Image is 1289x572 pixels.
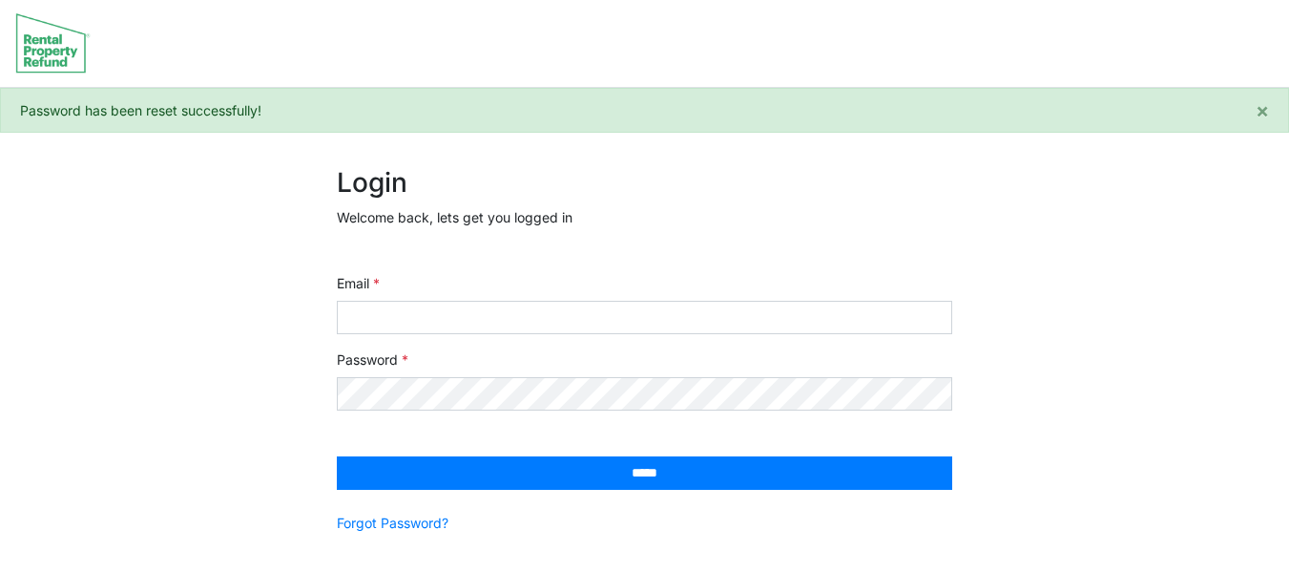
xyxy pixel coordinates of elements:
label: Password [337,350,408,370]
h2: Login [337,167,953,200]
button: Close [1237,89,1288,132]
a: Forgot Password? [337,513,448,533]
img: spp logo [15,12,91,74]
p: Welcome back, lets get you logged in [337,207,953,227]
label: Email [337,273,380,293]
span: × [1256,98,1269,122]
